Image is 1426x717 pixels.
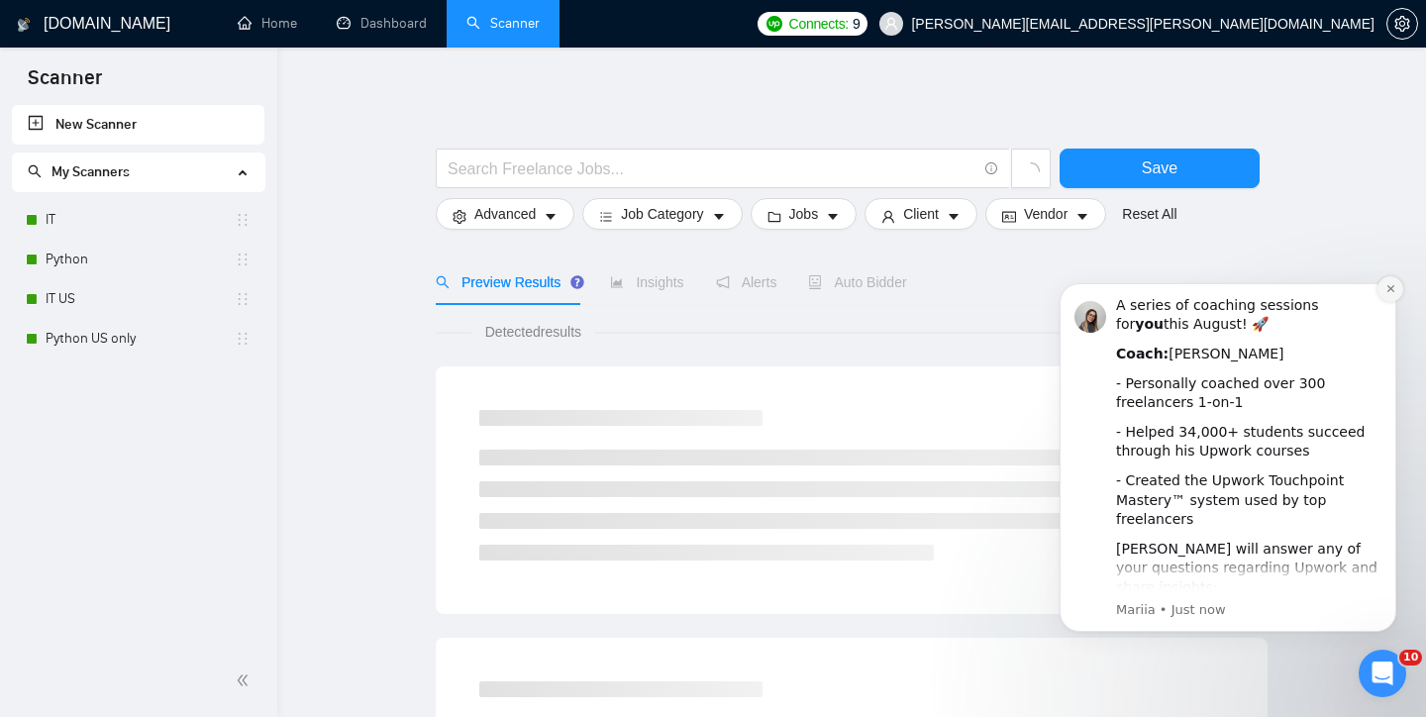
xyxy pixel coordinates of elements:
a: IT US [46,279,235,319]
span: folder [767,209,781,224]
a: Python US only [46,319,235,358]
button: Save [1060,149,1260,188]
button: userClientcaret-down [865,198,977,230]
span: Preview Results [436,274,578,290]
input: Search Freelance Jobs... [448,156,976,181]
span: caret-down [826,209,840,224]
button: barsJob Categorycaret-down [582,198,742,230]
span: user [881,209,895,224]
span: loading [1022,162,1040,180]
span: setting [453,209,466,224]
span: Save [1142,155,1177,180]
span: Insights [610,274,683,290]
a: Python [46,240,235,279]
span: holder [235,291,251,307]
a: homeHome [238,15,297,32]
button: setting [1386,8,1418,40]
span: double-left [236,670,255,690]
span: Connects: [789,13,849,35]
span: My Scanners [28,163,130,180]
span: Client [903,203,939,225]
span: user [884,17,898,31]
span: area-chart [610,275,624,289]
li: IT US [12,279,264,319]
span: caret-down [712,209,726,224]
button: folderJobscaret-down [751,198,858,230]
img: upwork-logo.png [766,16,782,32]
a: Reset All [1122,203,1176,225]
span: caret-down [947,209,961,224]
span: Job Category [621,203,703,225]
li: Python US only [12,319,264,358]
span: notification [716,275,730,289]
span: Alerts [716,274,777,290]
span: holder [235,212,251,228]
span: search [436,275,450,289]
a: searchScanner [466,15,540,32]
iframe: Intercom notifications message [1030,254,1426,664]
button: idcardVendorcaret-down [985,198,1106,230]
li: New Scanner [12,105,264,145]
span: info-circle [985,162,998,175]
a: setting [1386,16,1418,32]
button: settingAdvancedcaret-down [436,198,574,230]
iframe: Intercom live chat [1359,650,1406,697]
li: IT [12,200,264,240]
span: holder [235,252,251,267]
span: My Scanners [51,163,130,180]
span: 9 [853,13,861,35]
span: Detected results [471,321,595,343]
span: Jobs [789,203,819,225]
span: 10 [1399,650,1422,666]
span: setting [1387,16,1417,32]
li: Python [12,240,264,279]
a: IT [46,200,235,240]
span: caret-down [544,209,558,224]
span: Advanced [474,203,536,225]
div: Tooltip anchor [568,273,586,291]
span: Auto Bidder [808,274,906,290]
span: holder [235,331,251,347]
span: caret-down [1075,209,1089,224]
span: idcard [1002,209,1016,224]
span: bars [599,209,613,224]
span: robot [808,275,822,289]
a: New Scanner [28,105,249,145]
span: search [28,164,42,178]
img: logo [17,9,31,41]
span: Scanner [12,63,118,105]
a: dashboardDashboard [337,15,427,32]
span: Vendor [1024,203,1068,225]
